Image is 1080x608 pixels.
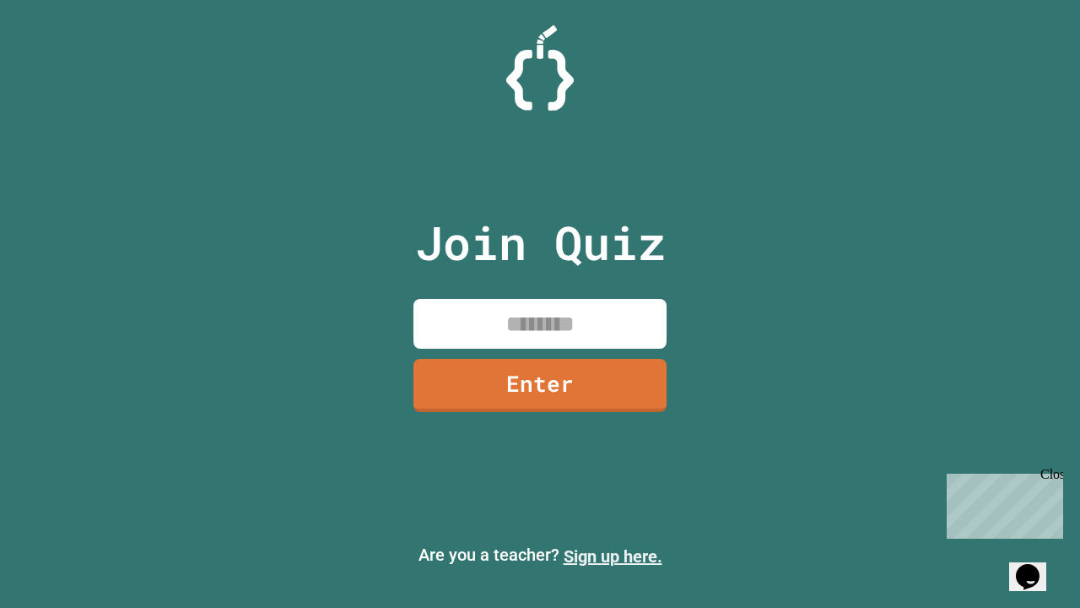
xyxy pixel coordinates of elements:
p: Are you a teacher? [13,542,1066,569]
a: Enter [413,359,667,412]
div: Chat with us now!Close [7,7,116,107]
a: Sign up here. [564,546,662,567]
iframe: chat widget [1009,540,1063,591]
iframe: chat widget [940,467,1063,539]
img: Logo.svg [506,25,574,111]
p: Join Quiz [415,208,666,278]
